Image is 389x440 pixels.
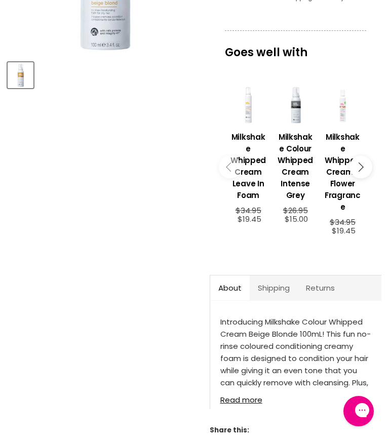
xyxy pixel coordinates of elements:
span: $19.45 [332,225,356,236]
a: About [210,275,250,300]
a: View product:Milkshake Whipped Cream Leave In Foam [230,124,267,206]
a: Returns [298,275,343,300]
h3: Milkshake Whipped Cream - Flower Fragrance [324,131,361,213]
span: $15.00 [285,214,308,224]
span: $19.45 [238,214,261,224]
a: View product:Milkshake Whipped Cream - Flower Fragrance [324,124,361,218]
iframe: Gorgias live chat messenger [338,392,379,430]
button: Milkshake Colour Whipped Cream Beige Blonde [8,62,33,88]
a: Read more [220,389,371,404]
p: Introducing Milkshake Colour Whipped Cream Beige Blonde 100mL! This fun no-rinse coloured conditi... [220,316,371,438]
div: Product thumbnails [6,59,202,88]
span: $26.95 [283,205,308,216]
span: $34.95 [236,205,261,216]
h3: Milkshake Colour Whipped Cream Intense Grey [277,131,314,201]
a: Shipping [250,275,298,300]
img: Milkshake Colour Whipped Cream Beige Blonde [9,63,32,87]
span: Share this: [210,425,249,435]
a: View product:Milkshake Colour Whipped Cream Intense Grey [277,124,314,206]
p: Goes well with [225,30,366,64]
h3: Milkshake Whipped Cream Leave In Foam [230,131,267,201]
span: $34.95 [330,217,356,227]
